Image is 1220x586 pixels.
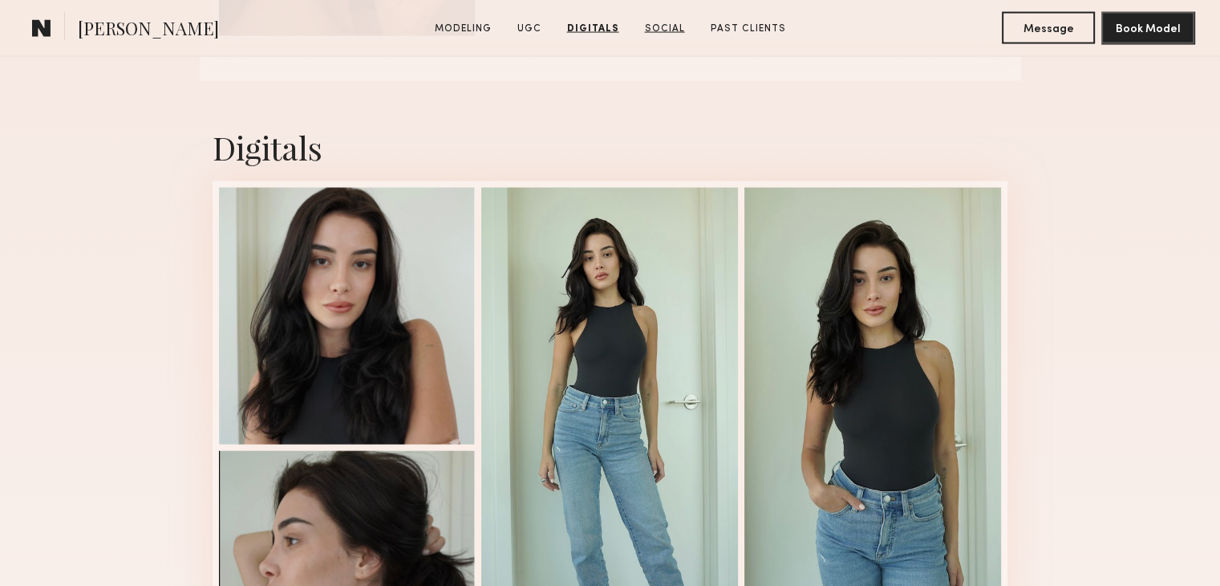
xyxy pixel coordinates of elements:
span: [PERSON_NAME] [78,16,219,44]
button: Book Model [1101,12,1194,44]
a: UGC [511,22,548,36]
a: Modeling [428,22,498,36]
button: Message [1002,12,1095,44]
a: Book Model [1101,21,1194,35]
a: Social [638,22,691,36]
a: Digitals [561,22,626,36]
a: Past Clients [704,22,792,36]
div: Digitals [213,126,1008,169]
